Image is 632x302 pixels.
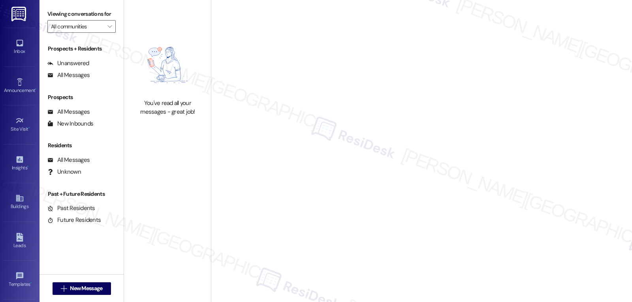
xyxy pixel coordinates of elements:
div: Past Residents [47,204,95,212]
a: Insights • [4,153,36,174]
div: Prospects [39,93,124,101]
input: All communities [51,20,103,33]
i:  [61,285,67,292]
div: All Messages [47,108,90,116]
a: Inbox [4,36,36,58]
div: Unknown [47,168,81,176]
span: • [28,125,30,131]
a: Buildings [4,191,36,213]
button: New Message [53,282,111,295]
img: empty-state [133,35,202,95]
div: Residents [39,141,124,150]
div: Future Residents [47,216,101,224]
div: New Inbounds [47,120,93,128]
a: Templates • [4,269,36,291]
a: Leads [4,231,36,252]
a: Site Visit • [4,114,36,135]
div: You've read all your messages - great job! [133,99,202,116]
div: Prospects + Residents [39,45,124,53]
img: ResiDesk Logo [11,7,28,21]
span: New Message [70,284,102,293]
span: • [35,86,36,92]
label: Viewing conversations for [47,8,116,20]
i:  [107,23,112,30]
div: All Messages [47,156,90,164]
div: Past + Future Residents [39,190,124,198]
span: • [30,280,32,286]
div: Unanswered [47,59,89,68]
span: • [27,164,28,169]
div: All Messages [47,71,90,79]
